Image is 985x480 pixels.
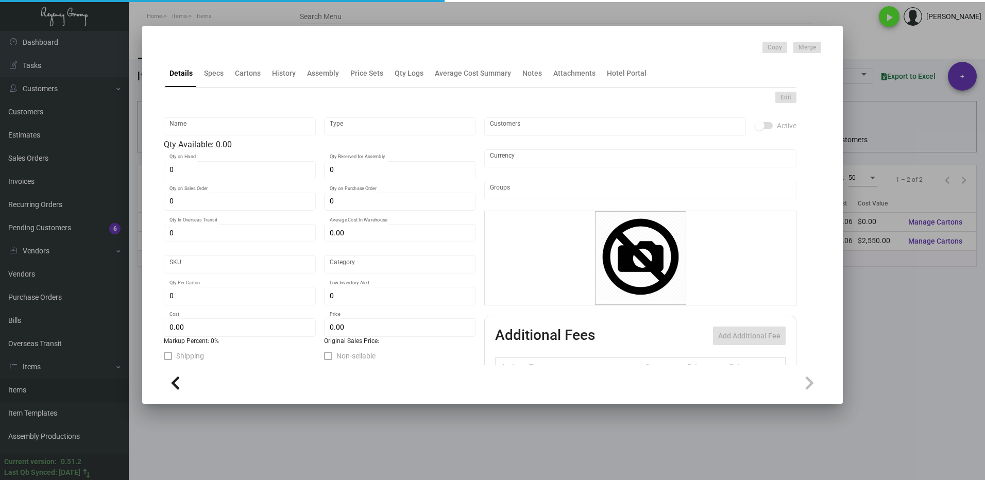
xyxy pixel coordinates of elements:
div: Cartons [235,68,261,79]
th: Type [527,358,642,376]
div: History [272,68,296,79]
span: Add Additional Fee [718,332,780,340]
div: Specs [204,68,224,79]
button: Merge [793,42,821,53]
h2: Additional Fees [495,327,595,345]
div: Price Sets [350,68,383,79]
span: Edit [780,93,791,102]
div: Current version: [4,456,57,467]
div: Details [169,68,193,79]
button: Add Additional Fee [713,327,786,345]
div: Notes [522,68,542,79]
div: Last Qb Synced: [DATE] [4,467,80,478]
div: 0.51.2 [61,456,81,467]
div: Qty Logs [395,68,423,79]
div: Hotel Portal [607,68,647,79]
span: Shipping [176,350,204,362]
div: Assembly [307,68,339,79]
span: Copy [768,43,782,52]
button: Copy [762,42,787,53]
input: Add new.. [490,123,741,131]
span: Non-sellable [336,350,376,362]
div: Qty Available: 0.00 [164,139,476,151]
div: Average Cost Summary [435,68,511,79]
th: Cost [642,358,684,376]
span: Merge [799,43,816,52]
th: Price [685,358,727,376]
th: Active [496,358,527,376]
button: Edit [775,92,796,103]
div: Attachments [553,68,596,79]
input: Add new.. [490,186,791,194]
th: Price type [727,358,773,376]
span: Active [777,119,796,132]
